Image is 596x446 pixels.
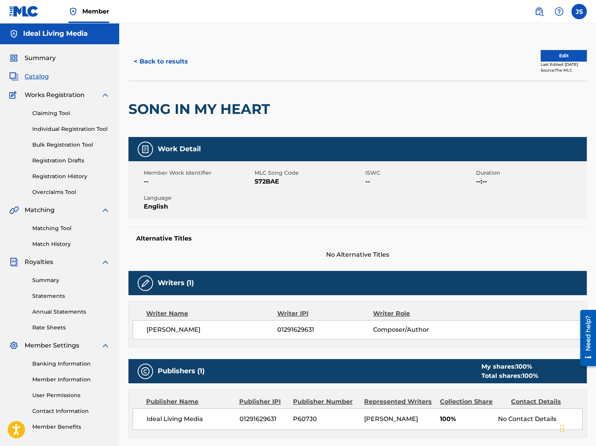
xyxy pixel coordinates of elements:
[554,7,564,16] img: help
[101,205,110,215] img: expand
[511,397,576,406] div: Contact Details
[574,307,596,369] iframe: Resource Center
[158,279,194,287] h5: Writers (1)
[32,376,110,384] a: Member Information
[158,367,205,376] h5: Publishers (1)
[481,371,538,381] div: Total shares:
[32,360,110,368] a: Banking Information
[32,407,110,415] a: Contact Information
[516,363,532,370] span: 100 %
[23,29,88,38] h5: Ideal Living Media
[32,109,110,117] a: Claiming Tool
[141,367,150,376] img: Publishers
[136,235,579,242] h5: Alternative Titles
[32,125,110,133] a: Individual Registration Tool
[141,145,150,154] img: Work Detail
[128,250,587,259] span: No Alternative Titles
[9,53,56,63] a: SummarySummary
[32,308,110,316] a: Annual Statements
[32,423,110,431] a: Member Benefits
[240,414,288,424] span: 01291629631
[364,415,418,423] span: [PERSON_NAME]
[144,177,253,186] span: --
[32,240,110,248] a: Match History
[32,391,110,399] a: User Permissions
[32,324,110,332] a: Rate Sheets
[9,72,49,81] a: CatalogCatalog
[541,67,587,73] div: Source: The MLC
[101,90,110,100] img: expand
[68,7,78,16] img: Top Rightsholder
[32,224,110,232] a: Matching Tool
[32,188,110,196] a: Overclaims Tool
[32,141,110,149] a: Bulk Registration Tool
[440,414,492,424] span: 100%
[534,7,544,16] img: search
[147,414,234,424] span: Ideal Living Media
[32,172,110,180] a: Registration History
[158,145,201,154] h5: Work Detail
[9,341,18,350] img: Member Settings
[364,397,434,406] div: Represented Writers
[277,325,373,334] span: 01291629631
[560,417,564,440] div: Drag
[293,414,358,424] span: P607J0
[531,4,547,19] a: Public Search
[25,53,56,63] span: Summary
[25,72,49,81] span: Catalog
[82,7,109,16] span: Member
[239,397,287,406] div: Publisher IPI
[551,4,567,19] div: Help
[522,372,538,379] span: 100 %
[9,72,18,81] img: Catalog
[293,397,358,406] div: Publisher Number
[32,276,110,284] a: Summary
[128,100,274,118] h2: SONG IN MY HEART
[144,202,253,211] span: English
[32,292,110,300] a: Statements
[25,90,85,100] span: Works Registration
[476,177,585,186] span: --:--
[571,4,587,19] div: User Menu
[101,341,110,350] img: expand
[9,90,19,100] img: Works Registration
[146,309,277,318] div: Writer Name
[373,325,460,334] span: Composer/Author
[9,53,18,63] img: Summary
[128,52,193,71] button: < Back to results
[147,325,277,334] span: [PERSON_NAME]
[365,177,474,186] span: --
[558,409,596,446] iframe: Chat Widget
[32,157,110,165] a: Registration Drafts
[101,257,110,267] img: expand
[25,341,79,350] span: Member Settings
[146,397,233,406] div: Publisher Name
[541,62,587,67] div: Last Edited: [DATE]
[25,257,53,267] span: Royalties
[277,309,373,318] div: Writer IPI
[9,205,19,215] img: Matching
[476,169,585,177] span: Duration
[481,362,538,371] div: My shares:
[365,169,474,177] span: ISWC
[9,29,18,38] img: Accounts
[255,177,363,186] span: S72BAE
[255,169,363,177] span: MLC Song Code
[25,205,55,215] span: Matching
[498,414,582,424] div: No Contact Details
[9,257,18,267] img: Royalties
[541,50,587,62] button: Edit
[9,6,39,17] img: MLC Logo
[144,169,253,177] span: Member Work Identifier
[141,279,150,288] img: Writers
[440,397,505,406] div: Collection Share
[373,309,460,318] div: Writer Role
[144,194,253,202] span: Language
